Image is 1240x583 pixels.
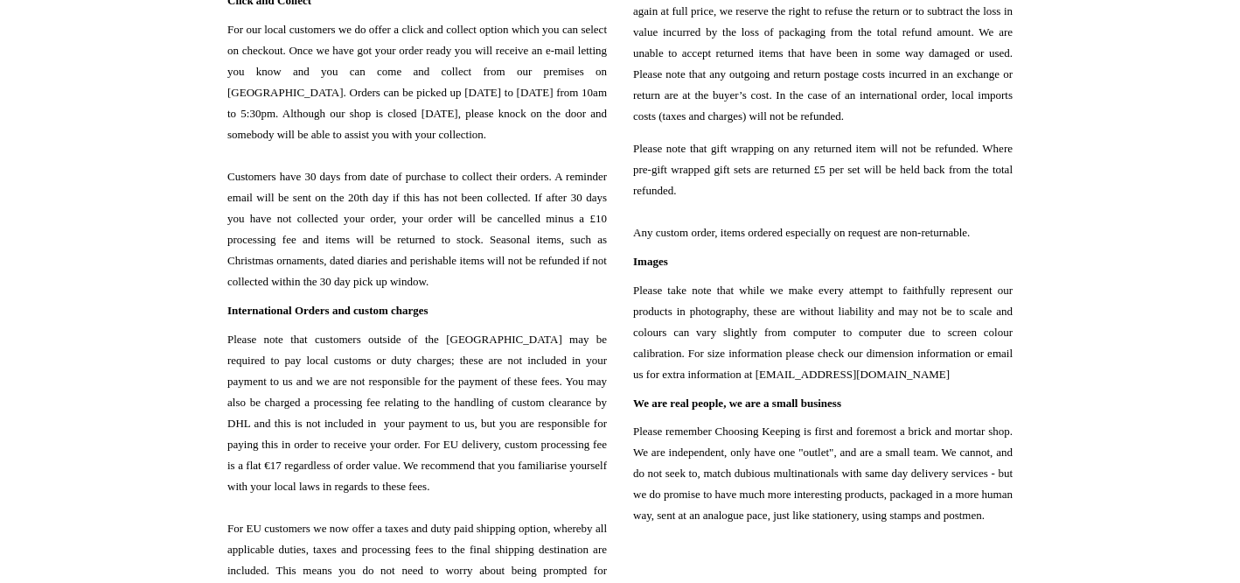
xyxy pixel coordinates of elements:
[633,397,841,410] span: We are real people, we are a small business
[633,421,1013,547] span: Please remember Choosing Keeping is first and foremost a brick and mortar shop. We are independen...
[633,280,1013,385] span: Please take note that while we make every attempt to faithfully represent our products in photogr...
[633,255,668,268] span: Images
[633,138,1013,243] span: Please note that gift wrapping on any returned item will not be refunded. Where pre-gift wrapped ...
[227,304,428,317] span: International Orders and custom charges
[227,19,607,292] span: For our local customers we do offer a click and collect option which you can select on checkout. ...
